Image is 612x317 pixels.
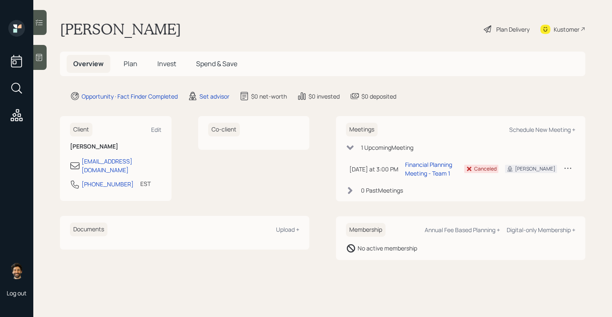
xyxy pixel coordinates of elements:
[474,165,497,173] div: Canceled
[7,289,27,297] div: Log out
[346,223,386,237] h6: Membership
[196,59,237,68] span: Spend & Save
[70,143,162,150] h6: [PERSON_NAME]
[151,126,162,134] div: Edit
[251,92,287,101] div: $0 net-worth
[82,157,162,174] div: [EMAIL_ADDRESS][DOMAIN_NAME]
[8,263,25,279] img: eric-schwartz-headshot.png
[124,59,137,68] span: Plan
[361,186,403,195] div: 0 Past Meeting s
[308,92,340,101] div: $0 invested
[496,25,530,34] div: Plan Delivery
[208,123,240,136] h6: Co-client
[140,179,151,188] div: EST
[361,92,396,101] div: $0 deposited
[157,59,176,68] span: Invest
[276,225,299,233] div: Upload +
[361,143,413,152] div: 1 Upcoming Meeting
[60,20,181,38] h1: [PERSON_NAME]
[509,126,575,134] div: Schedule New Meeting +
[349,165,398,173] div: [DATE] at 3:00 PM
[82,92,178,101] div: Opportunity · Fact Finder Completed
[507,226,575,234] div: Digital-only Membership +
[70,223,107,236] h6: Documents
[554,25,580,34] div: Kustomer
[425,226,500,234] div: Annual Fee Based Planning +
[346,123,378,136] h6: Meetings
[70,123,92,136] h6: Client
[515,165,555,173] div: [PERSON_NAME]
[73,59,104,68] span: Overview
[358,244,417,253] div: No active membership
[405,160,458,178] div: Financial Planning Meeting - Team 1
[199,92,229,101] div: Set advisor
[82,180,134,188] div: [PHONE_NUMBER]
